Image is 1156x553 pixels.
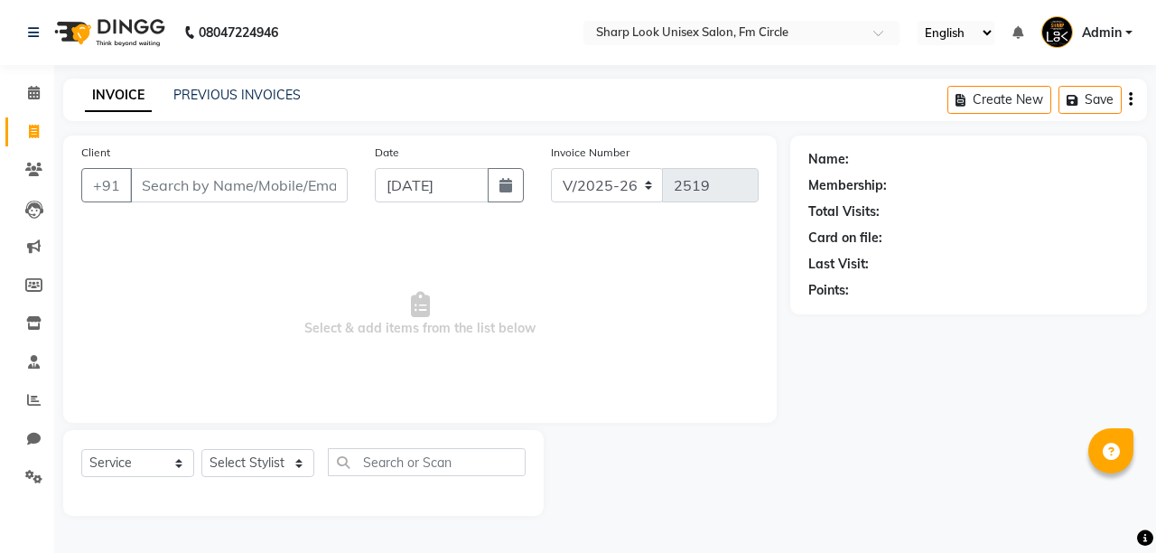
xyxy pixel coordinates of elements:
[81,168,132,202] button: +91
[551,145,629,161] label: Invoice Number
[375,145,399,161] label: Date
[808,255,869,274] div: Last Visit:
[46,7,170,58] img: logo
[130,168,348,202] input: Search by Name/Mobile/Email/Code
[808,229,882,248] div: Card on file:
[85,80,152,112] a: INVOICE
[1082,23,1122,42] span: Admin
[1080,481,1138,535] iframe: chat widget
[808,281,849,300] div: Points:
[808,150,849,169] div: Name:
[947,86,1051,114] button: Create New
[173,87,301,103] a: PREVIOUS INVOICES
[81,145,110,161] label: Client
[199,7,278,58] b: 08047224946
[328,448,526,476] input: Search or Scan
[808,176,887,195] div: Membership:
[81,224,759,405] span: Select & add items from the list below
[1041,16,1073,48] img: Admin
[808,202,880,221] div: Total Visits:
[1058,86,1122,114] button: Save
